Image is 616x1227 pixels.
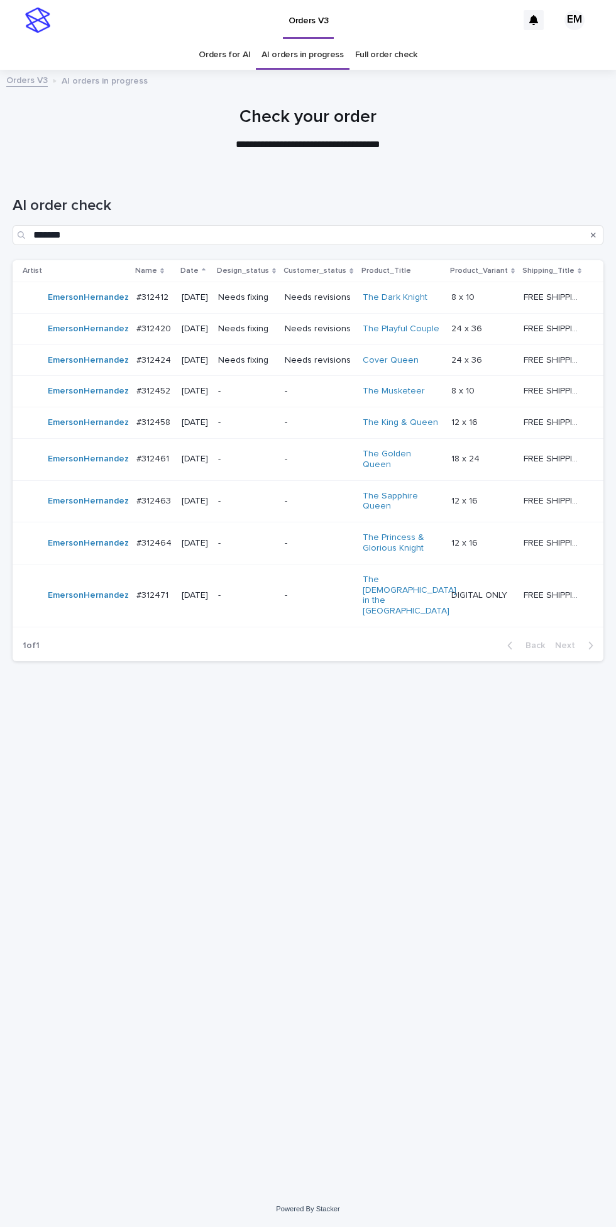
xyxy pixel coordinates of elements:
a: Cover Queen [363,355,419,366]
a: Full order check [355,40,417,70]
p: [DATE] [182,355,208,366]
a: Powered By Stacker [276,1205,339,1213]
p: - [218,386,275,397]
p: 18 x 24 [451,451,482,465]
p: FREE SHIPPING - preview in 1-2 business days, after your approval delivery will take 5-10 b.d. [524,451,586,465]
p: - [218,454,275,465]
p: Needs fixing [218,355,275,366]
p: [DATE] [182,324,208,334]
p: Needs revisions [285,355,352,366]
p: Artist [23,264,42,278]
p: FREE SHIPPING - preview in 1-2 business days, after your approval delivery will take 5-10 b.d. [524,383,586,397]
p: 24 x 36 [451,321,485,334]
p: FREE SHIPPING - preview in 1-2 business days, after your approval delivery will take 5-10 b.d. [524,353,586,366]
span: Next [555,641,583,650]
a: The Golden Queen [363,449,441,470]
a: EmersonHernandez [48,538,129,549]
p: DIGITAL ONLY [451,588,510,601]
tr: EmersonHernandez #312424#312424 [DATE]Needs fixingNeeds revisionsCover Queen 24 x 3624 x 36 FREE ... [13,344,603,376]
p: FREE SHIPPING - preview in 1-2 business days, after your approval delivery will take 5-10 b.d. [524,415,586,428]
p: FREE SHIPPING - preview in 1-2 business days, after your approval delivery will take 5-10 b.d. [524,290,586,303]
p: [DATE] [182,496,208,507]
tr: EmersonHernandez #312464#312464 [DATE]--The Princess & Glorious Knight 12 x 1612 x 16 FREE SHIPPI... [13,522,603,564]
h1: AI order check [13,197,603,215]
p: #312452 [136,383,173,397]
p: [DATE] [182,454,208,465]
a: The Playful Couple [363,324,439,334]
tr: EmersonHernandez #312412#312412 [DATE]Needs fixingNeeds revisionsThe Dark Knight 8 x 108 x 10 FRE... [13,282,603,313]
p: #312412 [136,290,171,303]
a: Orders for AI [199,40,250,70]
p: FREE SHIPPING - preview in 1-2 business days, after your approval delivery will take 5-10 b.d. [524,536,586,549]
a: The Sapphire Queen [363,491,441,512]
p: 12 x 16 [451,493,480,507]
a: The Princess & Glorious Knight [363,532,441,554]
a: EmersonHernandez [48,590,129,601]
p: [DATE] [182,417,208,428]
button: Back [497,640,550,651]
tr: EmersonHernandez #312461#312461 [DATE]--The Golden Queen 18 x 2418 x 24 FREE SHIPPING - preview i... [13,438,603,480]
p: - [218,590,275,601]
p: [DATE] [182,292,208,303]
p: 24 x 36 [451,353,485,366]
a: The Dark Knight [363,292,427,303]
p: #312458 [136,415,173,428]
p: - [285,538,352,549]
tr: EmersonHernandez #312471#312471 [DATE]--The [DEMOGRAPHIC_DATA] in the [GEOGRAPHIC_DATA] DIGITAL O... [13,564,603,627]
tr: EmersonHernandez #312420#312420 [DATE]Needs fixingNeeds revisionsThe Playful Couple 24 x 3624 x 3... [13,313,603,344]
a: EmersonHernandez [48,417,129,428]
p: - [218,538,275,549]
p: - [218,417,275,428]
a: The Musketeer [363,386,425,397]
p: - [285,454,352,465]
a: The [DEMOGRAPHIC_DATA] in the [GEOGRAPHIC_DATA] [363,575,456,617]
p: Product_Variant [450,264,508,278]
p: Needs revisions [285,292,352,303]
p: - [285,590,352,601]
p: #312464 [136,536,174,549]
p: 8 x 10 [451,290,477,303]
p: #312471 [136,588,171,601]
img: stacker-logo-s-only.png [25,8,50,33]
a: EmersonHernandez [48,324,129,334]
p: FREE SHIPPING - preview in 1-2 business days, after your approval delivery will take 5-10 b.d. [524,588,586,601]
span: Back [518,641,545,650]
a: The King & Queen [363,417,438,428]
a: EmersonHernandez [48,454,129,465]
a: AI orders in progress [261,40,344,70]
p: [DATE] [182,590,208,601]
p: Shipping_Title [522,264,575,278]
p: 12 x 16 [451,536,480,549]
p: #312463 [136,493,173,507]
button: Next [550,640,603,651]
p: Product_Title [361,264,411,278]
a: Orders V3 [6,72,48,87]
p: Needs fixing [218,324,275,334]
p: [DATE] [182,538,208,549]
input: Search [13,225,603,245]
p: Needs fixing [218,292,275,303]
a: EmersonHernandez [48,496,129,507]
p: - [285,386,352,397]
p: #312420 [136,321,173,334]
p: #312424 [136,353,173,366]
p: FREE SHIPPING - preview in 1-2 business days, after your approval delivery will take 5-10 b.d. [524,321,586,334]
p: - [285,417,352,428]
p: #312461 [136,451,172,465]
p: 8 x 10 [451,383,477,397]
tr: EmersonHernandez #312452#312452 [DATE]--The Musketeer 8 x 108 x 10 FREE SHIPPING - preview in 1-2... [13,376,603,407]
p: FREE SHIPPING - preview in 1-2 business days, after your approval delivery will take 5-10 b.d. [524,493,586,507]
p: - [285,496,352,507]
tr: EmersonHernandez #312458#312458 [DATE]--The King & Queen 12 x 1612 x 16 FREE SHIPPING - preview i... [13,407,603,439]
a: EmersonHernandez [48,386,129,397]
p: - [218,496,275,507]
div: EM [564,10,585,30]
p: Date [180,264,199,278]
a: EmersonHernandez [48,292,129,303]
p: AI orders in progress [62,73,148,87]
p: [DATE] [182,386,208,397]
h1: Check your order [13,107,603,128]
p: Needs revisions [285,324,352,334]
p: Name [135,264,157,278]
